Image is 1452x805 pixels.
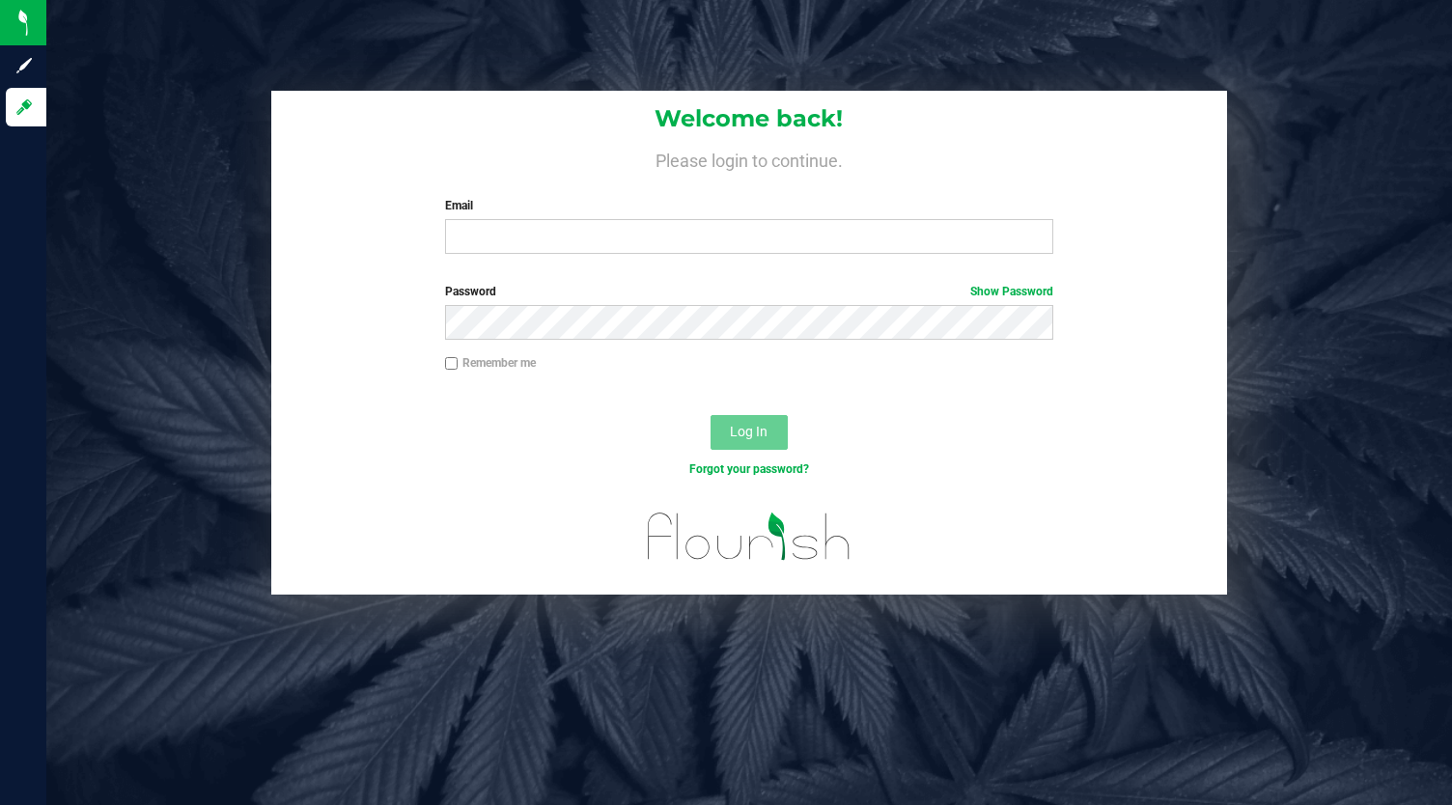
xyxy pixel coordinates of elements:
inline-svg: Log in [14,97,34,117]
button: Log In [711,415,788,450]
inline-svg: Sign up [14,56,34,75]
label: Email [445,197,1053,214]
img: flourish_logo.svg [629,498,869,575]
a: Show Password [970,285,1053,298]
h1: Welcome back! [271,106,1228,131]
span: Log In [730,424,768,439]
label: Remember me [445,354,536,372]
a: Forgot your password? [689,462,809,476]
input: Remember me [445,357,459,371]
h4: Please login to continue. [271,147,1228,170]
span: Password [445,285,496,298]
